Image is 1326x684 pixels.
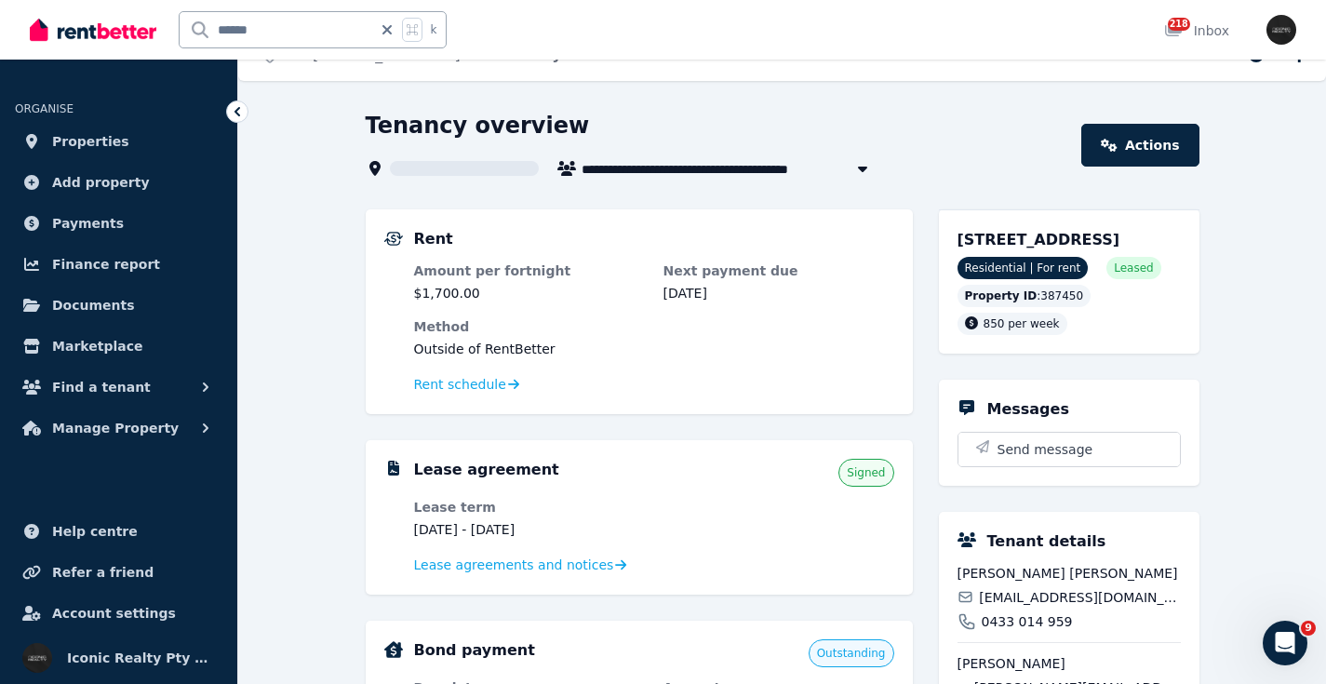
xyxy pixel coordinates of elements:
h5: Messages [987,398,1069,421]
dd: [DATE] - [DATE] [414,520,645,539]
span: Iconic Realty Pty Ltd [67,647,215,669]
dd: $1,700.00 [414,284,645,302]
span: 0433 014 959 [982,612,1073,631]
span: Outstanding [817,646,886,661]
a: Documents [15,287,222,324]
a: Finance report [15,246,222,283]
button: Find a tenant [15,369,222,406]
iframe: Intercom live chat [1263,621,1307,665]
span: Lease agreements and notices [414,556,614,574]
span: Signed [847,465,885,480]
span: k [430,22,436,37]
a: Actions [1081,124,1199,167]
a: Payments [15,205,222,242]
h5: Lease agreement [414,459,559,481]
a: Lease agreements and notices [414,556,627,574]
span: Documents [52,294,135,316]
h5: Rent [414,228,453,250]
h5: Bond payment [414,639,535,662]
span: 9 [1301,621,1316,636]
div: Inbox [1164,21,1229,40]
span: Marketplace [52,335,142,357]
span: ORGANISE [15,102,74,115]
img: Rental Payments [384,232,403,246]
dt: Method [414,317,894,336]
span: [EMAIL_ADDRESS][DOMAIN_NAME] [979,588,1180,607]
span: Refer a friend [52,561,154,583]
span: Send message [998,440,1093,459]
span: Leased [1114,261,1153,275]
span: Account settings [52,602,176,624]
dt: Next payment due [663,262,894,280]
span: Add property [52,171,150,194]
span: Help centre [52,520,138,543]
a: Account settings [15,595,222,632]
a: Marketplace [15,328,222,365]
span: Manage Property [52,417,179,439]
span: [PERSON_NAME] [PERSON_NAME] [958,564,1181,583]
span: Finance report [52,253,160,275]
dd: [DATE] [663,284,894,302]
dd: Outside of RentBetter [414,340,894,358]
a: Add property [15,164,222,201]
dt: Amount per fortnight [414,262,645,280]
div: : 387450 [958,285,1092,307]
button: Send message [958,433,1180,466]
span: Residential | For rent [958,257,1089,279]
span: Rent schedule [414,375,506,394]
span: [PERSON_NAME] [958,654,1181,673]
a: Properties [15,123,222,160]
dt: Lease term [414,498,645,516]
span: 218 [1168,18,1190,31]
a: Help centre [15,513,222,550]
img: Bond Details [384,641,403,658]
button: Manage Property [15,409,222,447]
img: Iconic Realty Pty Ltd [22,643,52,673]
h5: Tenant details [987,530,1106,553]
a: Rent schedule [414,375,520,394]
a: Refer a friend [15,554,222,591]
img: RentBetter [30,16,156,44]
h1: Tenancy overview [366,111,590,141]
span: 850 per week [984,317,1060,330]
span: [STREET_ADDRESS] [958,231,1120,248]
img: Iconic Realty Pty Ltd [1266,15,1296,45]
span: Properties [52,130,129,153]
span: Property ID [965,288,1038,303]
span: Payments [52,212,124,235]
span: Find a tenant [52,376,151,398]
